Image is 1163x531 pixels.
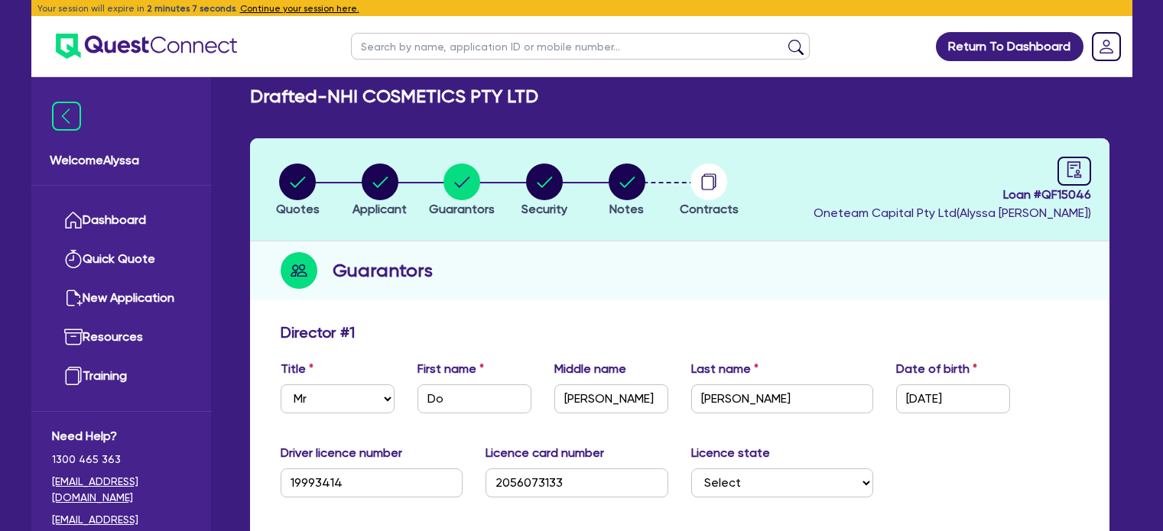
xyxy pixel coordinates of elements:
button: Continue your session here. [240,2,359,15]
span: audit [1066,161,1083,178]
a: Dashboard [52,201,190,240]
span: Oneteam Capital Pty Ltd ( Alyssa [PERSON_NAME] ) [814,206,1091,220]
img: training [64,367,83,385]
span: Applicant [352,202,407,216]
button: Applicant [352,163,408,219]
h2: Drafted - NHI COSMETICS PTY LTD [250,86,538,108]
button: Guarantors [428,163,495,219]
input: Search by name, application ID or mobile number... [351,33,810,60]
img: quest-connect-logo-blue [56,34,237,59]
label: Driver licence number [281,444,402,462]
button: Security [521,163,568,219]
h3: Director # 1 [281,323,355,342]
input: DD / MM / YYYY [896,384,1010,413]
label: Licence state [691,444,770,462]
a: Resources [52,318,190,357]
a: Return To Dashboard [936,32,1083,61]
button: Notes [608,163,646,219]
label: Date of birth [896,360,977,378]
span: 1300 465 363 [52,452,190,468]
span: Need Help? [52,427,190,445]
a: audit [1057,157,1091,186]
span: Quotes [276,202,320,216]
span: Loan # QF15046 [814,186,1091,204]
label: Last name [691,360,759,378]
span: Notes [609,202,644,216]
span: 2 minutes 7 seconds [147,3,236,14]
img: icon-menu-close [52,102,81,131]
a: [EMAIL_ADDRESS][DOMAIN_NAME] [52,474,190,506]
label: Title [281,360,313,378]
h2: Guarantors [333,257,433,284]
a: Quick Quote [52,240,190,279]
img: quick-quote [64,250,83,268]
img: step-icon [281,252,317,289]
label: Middle name [554,360,626,378]
label: First name [417,360,484,378]
img: resources [64,328,83,346]
span: Guarantors [429,202,495,216]
label: Licence card number [486,444,604,462]
button: Contracts [679,163,739,219]
a: Dropdown toggle [1087,27,1126,66]
a: New Application [52,279,190,318]
button: Quotes [275,163,320,219]
a: Training [52,357,190,396]
img: new-application [64,289,83,307]
span: Welcome Alyssa [50,151,193,170]
span: Contracts [680,202,739,216]
span: Security [521,202,567,216]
